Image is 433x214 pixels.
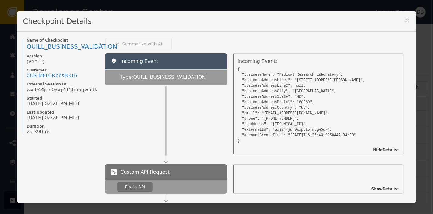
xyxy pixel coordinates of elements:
span: Type: QUILL_BUSINESS_VALIDATION [120,74,206,81]
div: Incoming Event: [238,58,400,65]
span: [DATE] 02:26 PM MDT [26,101,80,107]
span: [DATE] 02:26 PM MDT [26,115,80,121]
span: Last Updated [26,110,99,115]
span: Show Details [371,186,397,192]
span: Custom API Request [120,169,170,176]
span: wxj044jdn0axp5t5fmogw5dk [26,87,97,93]
span: Incoming Event [120,58,158,64]
span: QUILL_BUSINESS_VALIDATION [26,43,117,50]
a: CUS-MELUR2YXB316 [26,73,77,79]
span: (ver 11 ) [26,59,44,65]
span: Hide Details [373,147,397,153]
span: Started [26,96,99,101]
div: Ekata API [125,184,145,190]
span: Name of Checkpoint [26,38,99,43]
a: QUILL_BUSINESS_VALIDATION [26,43,99,51]
pre: { "businessName": "Medical Research Laboratory", "businessAddressLine1": "[STREET_ADDRESS][PERSON... [238,65,400,143]
span: 2s 390ms [26,129,50,135]
div: CUS- MELUR2YXB316 [26,73,77,79]
span: Version [26,54,99,59]
span: Duration [26,124,99,129]
div: Checkpoint Details [17,11,416,32]
span: Customer [26,68,99,73]
span: External Session ID [26,82,99,87]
